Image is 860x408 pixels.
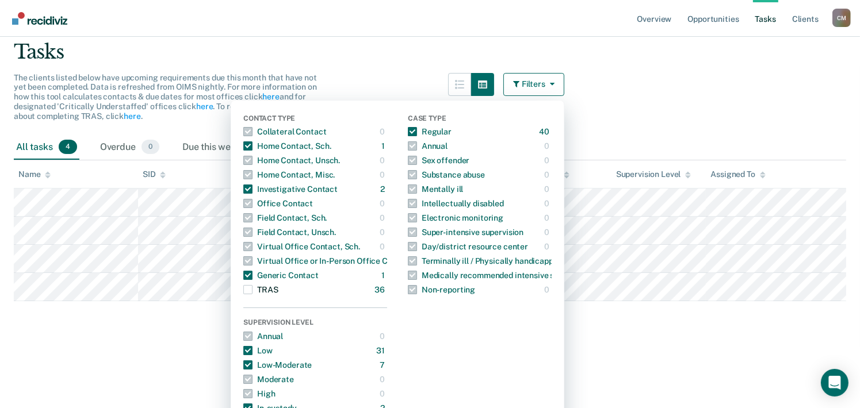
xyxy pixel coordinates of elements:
[243,327,283,345] div: Annual
[243,165,335,184] div: Home Contact, Misc.
[243,151,340,170] div: Home Contact, Unsch.
[544,237,552,256] div: 0
[143,170,166,179] div: SID
[243,370,294,388] div: Moderate
[408,280,475,299] div: Non-reporting
[832,9,851,27] div: C M
[380,384,387,403] div: 0
[380,122,387,141] div: 0
[380,327,387,345] div: 0
[380,165,387,184] div: 0
[408,194,504,213] div: Intellectually disabled
[832,9,851,27] button: Profile dropdown button
[544,180,552,198] div: 0
[408,114,552,125] div: Case Type
[14,73,317,121] span: The clients listed below have upcoming requirements due this month that have not yet been complet...
[544,209,552,227] div: 0
[243,341,273,360] div: Low
[503,73,564,96] button: Filters
[376,341,387,360] div: 31
[14,135,79,160] div: All tasks4
[380,356,387,374] div: 7
[408,151,469,170] div: Sex offender
[544,151,552,170] div: 0
[243,356,312,374] div: Low-Moderate
[544,165,552,184] div: 0
[380,209,387,227] div: 0
[616,170,691,179] div: Supervision Level
[98,135,162,160] div: Overdue0
[408,165,485,184] div: Substance abuse
[243,137,331,155] div: Home Contact, Sch.
[408,137,448,155] div: Annual
[380,151,387,170] div: 0
[243,180,338,198] div: Investigative Contact
[243,122,326,141] div: Collateral Contact
[262,92,279,101] a: here
[380,237,387,256] div: 0
[380,223,387,241] div: 0
[408,237,528,256] div: Day/district resource center
[539,122,552,141] div: 40
[408,252,563,270] div: Terminally ill / Physically handicapped
[12,12,67,25] img: Recidiviz
[124,111,140,121] a: here
[544,137,552,155] div: 0
[14,40,846,64] div: Tasks
[544,223,552,241] div: 0
[180,135,267,160] div: Due this week4
[243,266,319,284] div: Generic Contact
[380,370,387,388] div: 0
[243,194,313,213] div: Office Contact
[243,318,387,329] div: Supervision Level
[374,280,387,299] div: 36
[381,137,387,155] div: 1
[544,194,552,213] div: 0
[821,369,848,397] div: Open Intercom Messenger
[59,140,77,155] span: 4
[408,223,523,241] div: Super-intensive supervision
[243,114,387,125] div: Contact Type
[380,194,387,213] div: 0
[142,140,159,155] span: 0
[243,209,327,227] div: Field Contact, Sch.
[544,280,552,299] div: 0
[243,237,360,256] div: Virtual Office Contact, Sch.
[243,280,278,299] div: TRAS
[18,170,51,179] div: Name
[380,180,387,198] div: 2
[408,266,593,284] div: Medically recommended intensive supervision
[243,252,412,270] div: Virtual Office or In-Person Office Contact
[408,122,452,141] div: Regular
[243,223,336,241] div: Field Contact, Unsch.
[408,180,463,198] div: Mentally ill
[381,266,387,284] div: 1
[408,209,503,227] div: Electronic monitoring
[196,102,213,111] a: here
[243,384,275,403] div: High
[710,170,765,179] div: Assigned To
